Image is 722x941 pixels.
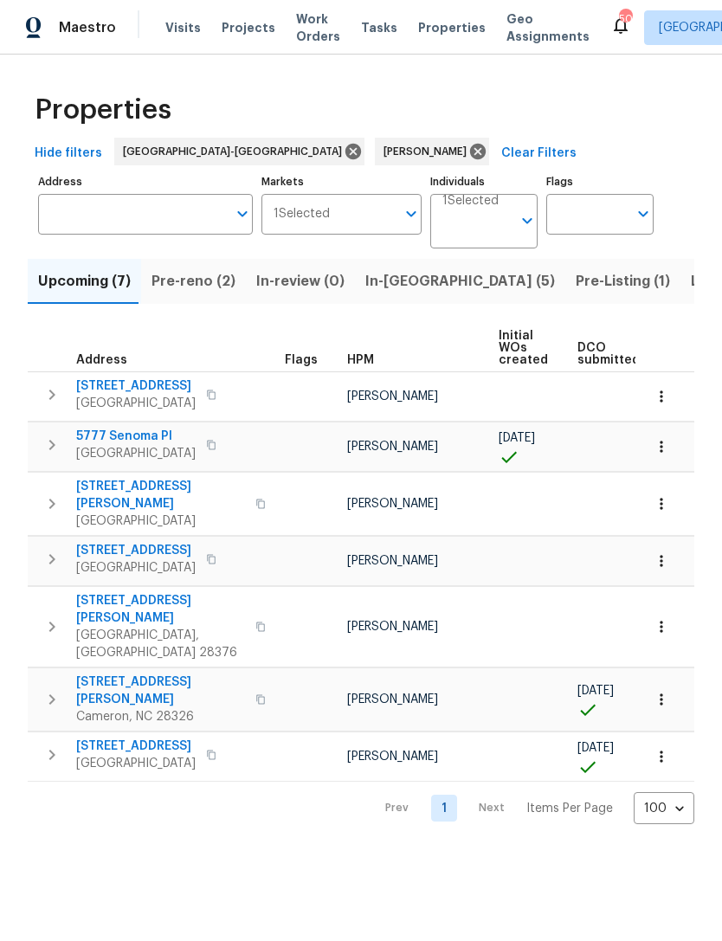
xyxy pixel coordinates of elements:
label: Address [38,177,253,187]
span: [STREET_ADDRESS] [76,738,196,755]
span: Properties [35,101,171,119]
button: Hide filters [28,138,109,170]
span: [DATE] [577,742,614,754]
span: [PERSON_NAME] [347,441,438,453]
div: 50 [619,10,631,28]
span: [PERSON_NAME] [347,390,438,403]
button: Open [230,202,255,226]
span: [STREET_ADDRESS][PERSON_NAME] [76,478,245,512]
span: DCO submitted [577,342,640,366]
a: Goto page 1 [431,795,457,822]
span: HPM [347,354,374,366]
span: Address [76,354,127,366]
span: In-review (0) [256,269,345,293]
span: [GEOGRAPHIC_DATA] [76,512,245,530]
span: [PERSON_NAME] [347,555,438,567]
span: [GEOGRAPHIC_DATA] [76,755,196,772]
span: Geo Assignments [506,10,590,45]
span: In-[GEOGRAPHIC_DATA] (5) [365,269,555,293]
span: Visits [165,19,201,36]
span: Maestro [59,19,116,36]
span: [PERSON_NAME] [347,751,438,763]
span: Cameron, NC 28326 [76,708,245,725]
label: Markets [261,177,422,187]
div: [GEOGRAPHIC_DATA]-[GEOGRAPHIC_DATA] [114,138,364,165]
span: [GEOGRAPHIC_DATA]-[GEOGRAPHIC_DATA] [123,143,349,160]
span: [PERSON_NAME] [347,621,438,633]
span: Upcoming (7) [38,269,131,293]
span: Tasks [361,22,397,34]
button: Open [399,202,423,226]
label: Flags [546,177,654,187]
nav: Pagination Navigation [369,792,694,824]
button: Open [631,202,655,226]
span: Pre-reno (2) [151,269,235,293]
div: 100 [634,786,694,831]
span: Projects [222,19,275,36]
span: Properties [418,19,486,36]
span: Hide filters [35,143,102,164]
span: Flags [285,354,318,366]
span: 1 Selected [442,194,499,209]
span: 5777 Senoma Pl [76,428,196,445]
span: [STREET_ADDRESS] [76,377,196,395]
span: [PERSON_NAME] [347,693,438,706]
span: Pre-Listing (1) [576,269,670,293]
button: Clear Filters [494,138,583,170]
span: [PERSON_NAME] [384,143,474,160]
p: Items Per Page [526,800,613,817]
span: Initial WOs created [499,330,548,366]
span: [STREET_ADDRESS][PERSON_NAME] [76,592,245,627]
span: [GEOGRAPHIC_DATA] [76,559,196,577]
span: Work Orders [296,10,340,45]
span: [PERSON_NAME] [347,498,438,510]
button: Open [515,209,539,233]
span: [GEOGRAPHIC_DATA] [76,445,196,462]
span: [STREET_ADDRESS][PERSON_NAME] [76,674,245,708]
span: [GEOGRAPHIC_DATA] [76,395,196,412]
span: [DATE] [499,432,535,444]
label: Individuals [430,177,538,187]
div: [PERSON_NAME] [375,138,489,165]
span: [GEOGRAPHIC_DATA], [GEOGRAPHIC_DATA] 28376 [76,627,245,661]
span: [STREET_ADDRESS] [76,542,196,559]
span: Clear Filters [501,143,577,164]
span: 1 Selected [274,207,330,222]
span: [DATE] [577,685,614,697]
